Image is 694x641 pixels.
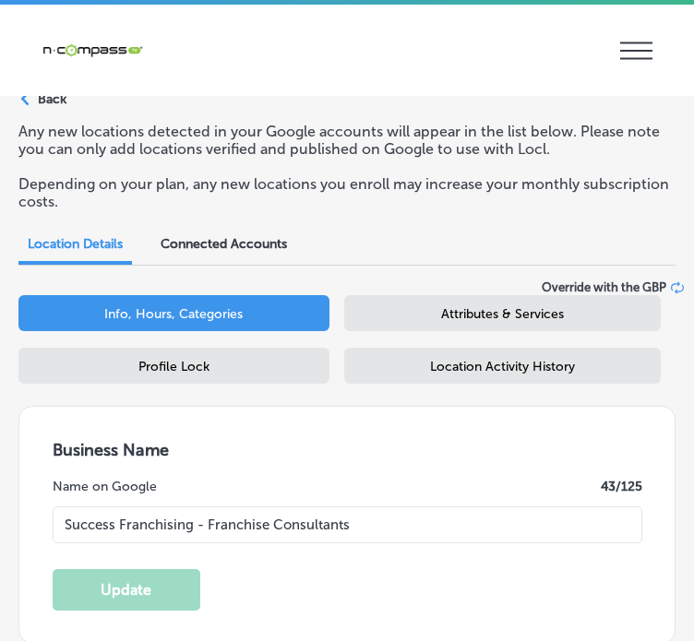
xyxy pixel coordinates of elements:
[42,42,143,59] img: 660ab0bf-5cc7-4cb8-ba1c-48b5ae0f18e60NCTV_CLogo_TV_Black_-500x88.png
[53,569,200,611] button: Update
[601,479,642,494] label: 43 /125
[18,175,676,210] p: Depending on your plan, any new locations you enroll may increase your monthly subscription costs.
[104,306,243,322] span: Info, Hours, Categories
[138,359,209,374] span: Profile Lock
[430,359,575,374] span: Location Activity History
[18,123,676,158] p: Any new locations detected in your Google accounts will appear in the list below. Please note you...
[542,280,666,294] span: Override with the GBP
[53,440,642,460] h3: Business Name
[38,91,66,107] p: Back
[441,306,564,322] span: Attributes & Services
[28,236,123,252] span: Location Details
[53,479,157,494] label: Name on Google
[161,236,287,252] span: Connected Accounts
[53,506,642,543] input: Enter Location Name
